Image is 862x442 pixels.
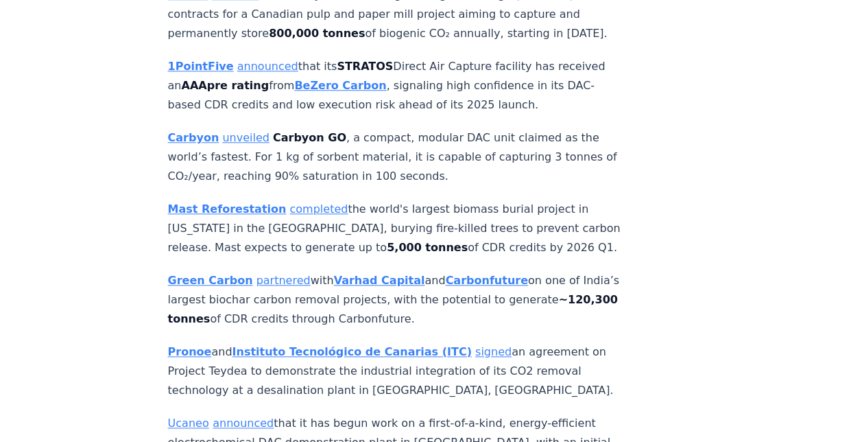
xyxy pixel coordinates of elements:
[168,271,622,329] p: with and on one of India’s largest biochar carbon removal projects, with the potential to generat...
[337,60,393,73] strong: STRATOS
[273,131,346,144] strong: Carbyon GO
[475,345,512,358] a: signed
[334,274,425,287] a: Varhad Capital
[289,202,348,216] a: completed
[168,417,209,430] a: Ucaneo
[232,345,471,358] a: Instituto Tecnológico de Canarias (ITC)
[387,241,468,254] strong: 5,000 tonnes
[294,79,386,92] a: BeZero Carbon
[168,293,618,325] strong: ~120,300 tonnes
[222,131,269,144] a: unveiled
[168,57,622,115] p: that its Direct Air Capture facility has received an from , signaling high confidence in its DAC-...
[237,60,298,73] a: announced
[168,342,622,400] p: and an agreement on Project Teydea to demonstrate the industrial integration of its CO2 removal t...
[213,417,274,430] a: announced
[168,202,287,216] a: Mast Reforestation
[445,274,527,287] a: Carbonfuture
[168,345,212,358] a: Pronoe
[256,274,311,287] a: partnered
[168,200,622,257] p: the world's largest biomass burial project in [US_STATE] in the [GEOGRAPHIC_DATA], burying fire-k...
[168,128,622,186] p: , a compact, modular DAC unit claimed as the world’s fastest. For 1 kg of sorbent material, it is...
[181,79,269,92] strong: AAApre rating
[168,60,234,73] a: 1PointFive
[168,274,253,287] a: Green Carbon
[168,131,219,144] a: Carbyon
[269,27,365,40] strong: 800,000 tonnes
